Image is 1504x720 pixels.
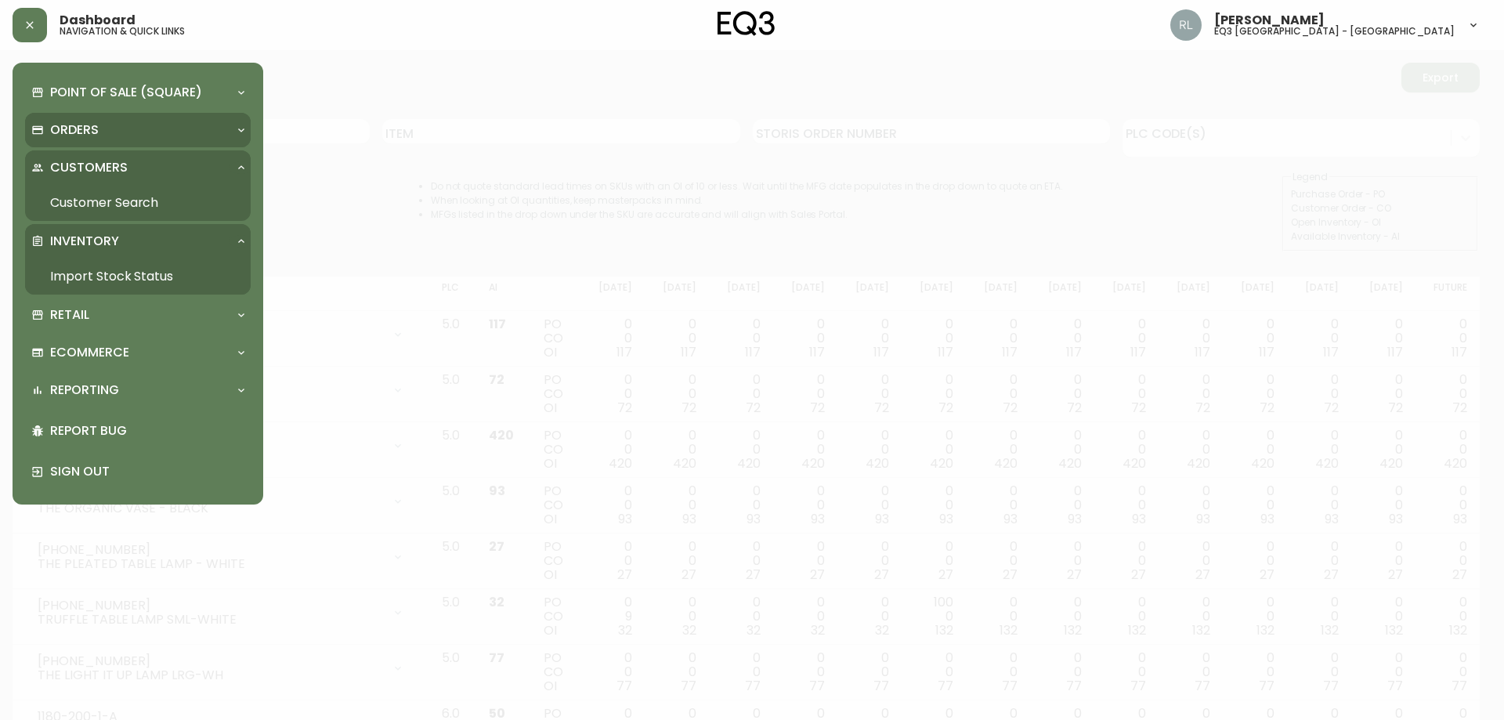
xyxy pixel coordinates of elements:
[25,150,251,185] div: Customers
[50,159,128,176] p: Customers
[25,411,251,451] div: Report Bug
[25,335,251,370] div: Ecommerce
[60,14,136,27] span: Dashboard
[25,451,251,492] div: Sign Out
[1170,9,1202,41] img: 91cc3602ba8cb70ae1ccf1ad2913f397
[25,75,251,110] div: Point of Sale (Square)
[50,306,89,324] p: Retail
[50,344,129,361] p: Ecommerce
[25,185,251,221] a: Customer Search
[50,422,244,440] p: Report Bug
[1214,27,1455,36] h5: eq3 [GEOGRAPHIC_DATA] - [GEOGRAPHIC_DATA]
[25,224,251,259] div: Inventory
[50,463,244,480] p: Sign Out
[60,27,185,36] h5: navigation & quick links
[50,121,99,139] p: Orders
[25,259,251,295] a: Import Stock Status
[50,382,119,399] p: Reporting
[25,373,251,407] div: Reporting
[1214,14,1325,27] span: [PERSON_NAME]
[50,233,119,250] p: Inventory
[25,113,251,147] div: Orders
[718,11,775,36] img: logo
[50,84,202,101] p: Point of Sale (Square)
[25,298,251,332] div: Retail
